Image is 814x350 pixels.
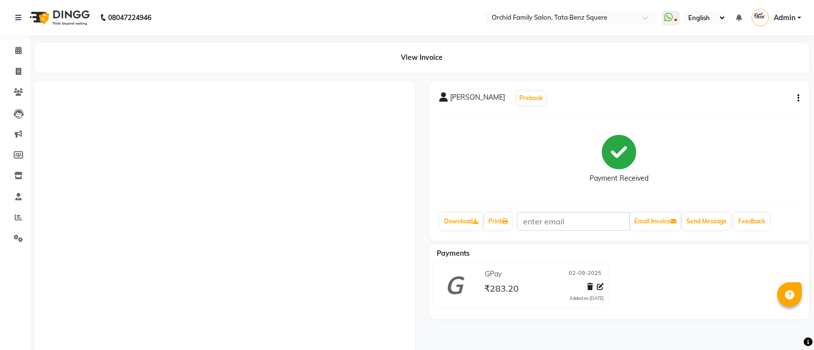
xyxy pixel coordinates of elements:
[485,269,502,279] span: GPay
[630,213,680,230] button: Email Invoice
[589,173,648,184] div: Payment Received
[569,295,604,302] div: Added on [DATE]
[752,9,769,26] img: Admin
[440,213,482,230] a: Download
[734,213,769,230] a: Feedback
[34,43,809,73] div: View Invoice
[484,283,519,296] span: ₹283.20
[517,212,630,231] input: enter email
[682,213,730,230] button: Send Message
[484,213,512,230] a: Print
[569,269,601,279] span: 02-09-2025
[108,4,151,31] b: 08047224946
[517,91,545,105] button: Prebook
[774,13,795,23] span: Admin
[25,4,92,31] img: logo
[450,92,505,106] span: [PERSON_NAME]
[437,249,470,258] span: Payments
[773,311,804,340] iframe: chat widget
